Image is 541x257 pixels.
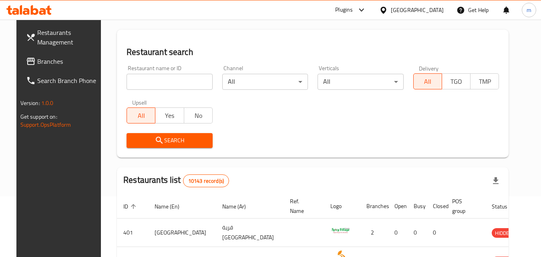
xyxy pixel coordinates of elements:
[127,133,213,148] button: Search
[123,174,229,187] h2: Restaurants list
[527,6,531,14] span: m
[222,74,308,90] div: All
[388,194,407,219] th: Open
[37,76,101,85] span: Search Branch Phone
[132,99,147,105] label: Upsell
[155,202,190,211] span: Name (En)
[330,221,350,241] img: Spicy Village
[183,174,229,187] div: Total records count
[222,202,256,211] span: Name (Ar)
[360,219,388,247] td: 2
[216,219,284,247] td: قرية [GEOGRAPHIC_DATA]
[184,107,213,123] button: No
[413,73,442,89] button: All
[324,194,360,219] th: Logo
[133,136,206,146] span: Search
[127,74,213,90] input: Search for restaurant name or ID..
[474,76,496,87] span: TMP
[20,52,107,71] a: Branches
[37,28,101,47] span: Restaurants Management
[417,76,439,87] span: All
[492,202,518,211] span: Status
[318,74,404,90] div: All
[391,6,444,14] div: [GEOGRAPHIC_DATA]
[159,110,181,121] span: Yes
[492,229,516,238] span: HIDDEN
[426,219,446,247] td: 0
[37,57,101,66] span: Branches
[426,194,446,219] th: Closed
[117,219,148,247] td: 401
[20,111,57,122] span: Get support on:
[442,73,471,89] button: TGO
[187,110,209,121] span: No
[127,107,155,123] button: All
[183,177,229,185] span: 10143 record(s)
[123,202,139,211] span: ID
[155,107,184,123] button: Yes
[407,219,426,247] td: 0
[127,46,499,58] h2: Restaurant search
[419,65,439,71] label: Delivery
[486,171,505,190] div: Export file
[335,5,353,15] div: Plugins
[130,110,152,121] span: All
[407,194,426,219] th: Busy
[290,196,314,216] span: Ref. Name
[388,219,407,247] td: 0
[148,219,216,247] td: [GEOGRAPHIC_DATA]
[470,73,499,89] button: TMP
[452,196,476,216] span: POS group
[445,76,467,87] span: TGO
[20,71,107,90] a: Search Branch Phone
[20,119,71,130] a: Support.OpsPlatform
[360,194,388,219] th: Branches
[20,23,107,52] a: Restaurants Management
[20,98,40,108] span: Version:
[41,98,54,108] span: 1.0.0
